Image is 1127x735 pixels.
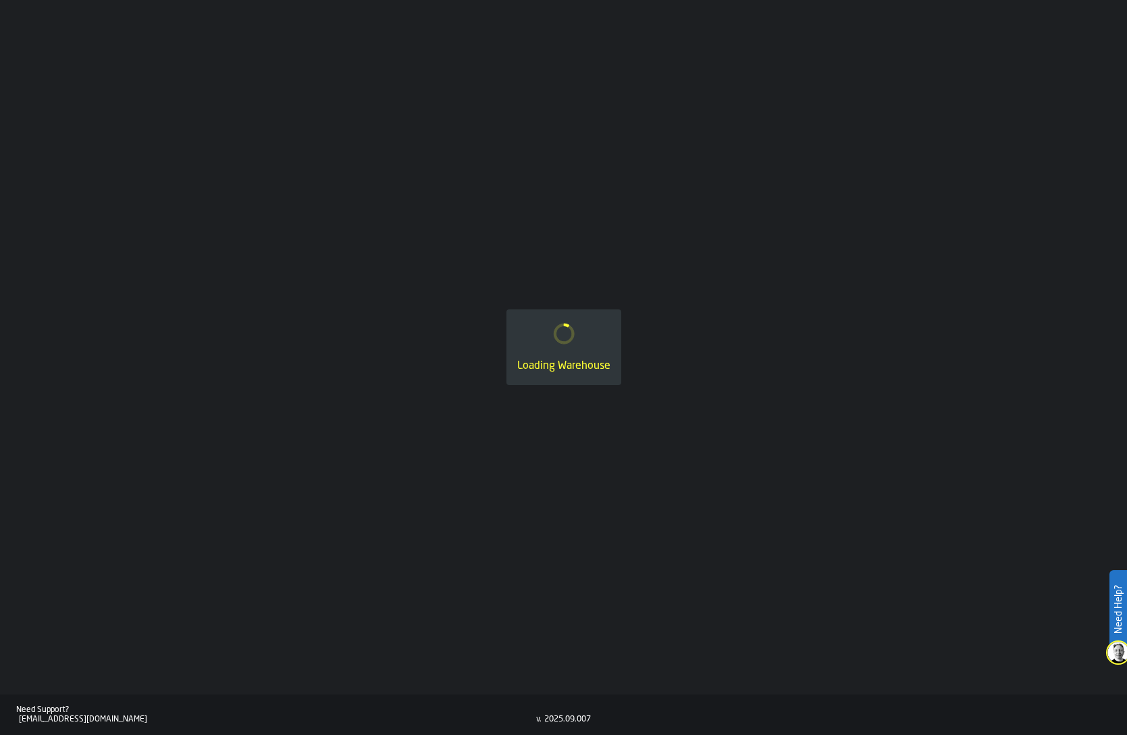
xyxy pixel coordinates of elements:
[19,715,536,724] div: [EMAIL_ADDRESS][DOMAIN_NAME]
[16,705,536,724] a: Need Support?[EMAIL_ADDRESS][DOMAIN_NAME]
[544,715,591,724] div: 2025.09.007
[536,715,542,724] div: v.
[16,705,536,715] div: Need Support?
[517,358,610,374] div: Loading Warehouse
